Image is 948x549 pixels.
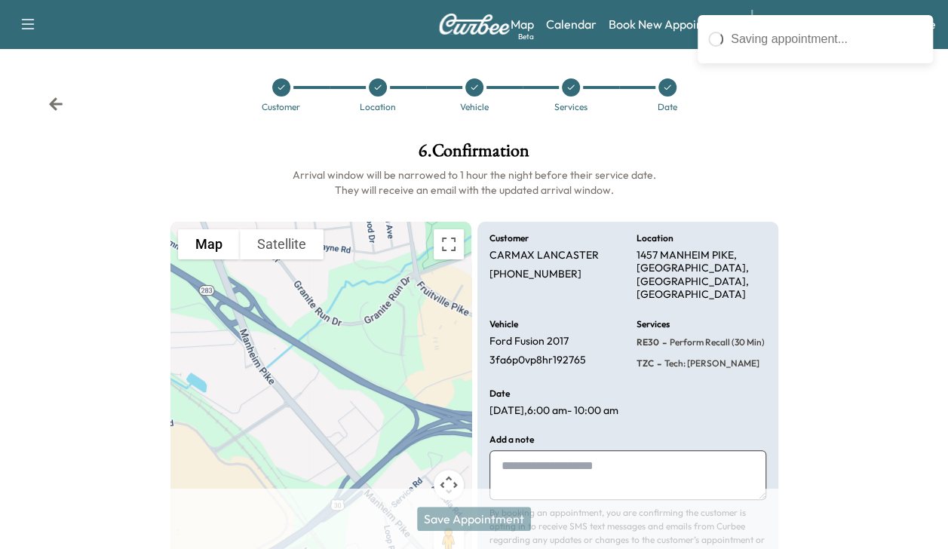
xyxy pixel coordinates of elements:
[546,15,597,33] a: Calendar
[658,103,677,112] div: Date
[609,15,736,33] a: Book New Appointment
[667,336,765,348] span: Perform Recall (30 Min)
[637,249,766,302] p: 1457 MANHEIM PIKE, [GEOGRAPHIC_DATA], [GEOGRAPHIC_DATA], [GEOGRAPHIC_DATA]
[170,142,778,167] h1: 6 . Confirmation
[637,357,654,370] span: TZC
[489,249,599,262] p: CARMAX LANCASTER
[48,97,63,112] div: Back
[489,234,529,243] h6: Customer
[659,335,667,350] span: -
[489,320,518,329] h6: Vehicle
[511,15,534,33] a: MapBeta
[434,470,464,500] button: Map camera controls
[489,335,569,348] p: Ford Fusion 2017
[460,103,489,112] div: Vehicle
[489,268,581,281] p: [PHONE_NUMBER]
[489,435,534,444] h6: Add a note
[731,30,922,48] div: Saving appointment...
[489,354,586,367] p: 3fa6p0vp8hr192765
[489,404,618,418] p: [DATE] , 6:00 am - 10:00 am
[654,356,661,371] span: -
[661,357,759,370] span: Tech: Zach C
[637,320,670,329] h6: Services
[262,103,300,112] div: Customer
[637,234,673,243] h6: Location
[554,103,588,112] div: Services
[360,103,396,112] div: Location
[434,229,464,259] button: Toggle fullscreen view
[637,336,659,348] span: RE30
[170,167,778,198] h6: Arrival window will be narrowed to 1 hour the night before their service date. They will receive ...
[240,229,324,259] button: Show satellite imagery
[178,229,240,259] button: Show street map
[518,31,534,42] div: Beta
[489,389,510,398] h6: Date
[438,14,511,35] img: Curbee Logo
